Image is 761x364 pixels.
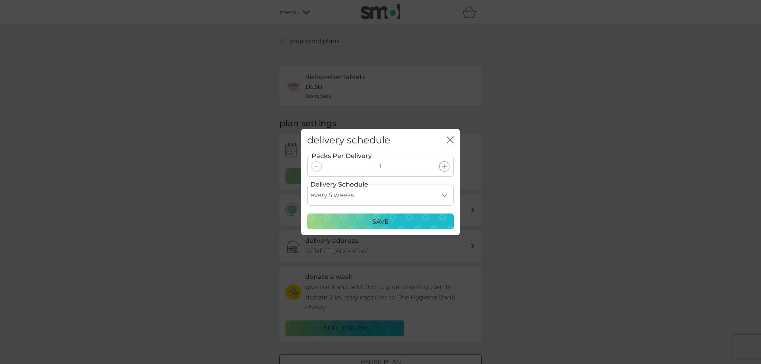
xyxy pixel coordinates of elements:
[372,217,389,227] p: Save
[447,136,454,145] button: close
[310,179,368,190] label: Delivery Schedule
[311,151,373,161] label: Packs Per Delivery
[379,161,382,172] p: 1
[307,135,390,146] h2: delivery schedule
[307,213,454,229] button: Save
